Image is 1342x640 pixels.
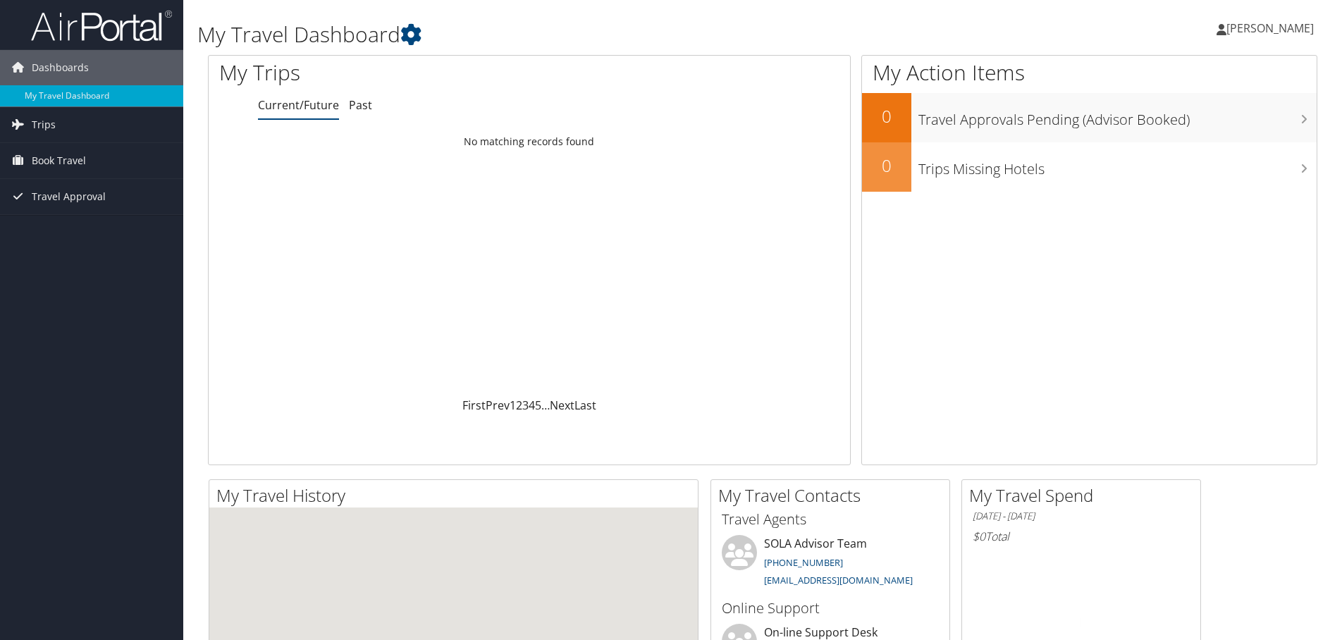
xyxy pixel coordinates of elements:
a: 0Travel Approvals Pending (Advisor Booked) [862,93,1317,142]
a: First [462,398,486,413]
a: [EMAIL_ADDRESS][DOMAIN_NAME] [764,574,913,586]
h2: My Travel Spend [969,484,1200,507]
a: 5 [535,398,541,413]
a: Past [349,97,372,113]
a: Prev [486,398,510,413]
h3: Travel Agents [722,510,939,529]
li: SOLA Advisor Team [715,535,946,593]
h1: My Action Items [862,58,1317,87]
h3: Trips Missing Hotels [918,152,1317,179]
h2: My Travel Contacts [718,484,949,507]
a: Next [550,398,574,413]
span: $0 [973,529,985,544]
a: 4 [529,398,535,413]
img: airportal-logo.png [31,9,172,42]
a: 2 [516,398,522,413]
a: [PHONE_NUMBER] [764,556,843,569]
span: [PERSON_NAME] [1226,20,1314,36]
h6: [DATE] - [DATE] [973,510,1190,523]
span: Dashboards [32,50,89,85]
a: Last [574,398,596,413]
a: 0Trips Missing Hotels [862,142,1317,192]
h2: 0 [862,154,911,178]
h1: My Trips [219,58,572,87]
span: Book Travel [32,143,86,178]
h1: My Travel Dashboard [197,20,951,49]
h2: My Travel History [216,484,698,507]
a: 1 [510,398,516,413]
a: [PERSON_NAME] [1217,7,1328,49]
span: Travel Approval [32,179,106,214]
h2: 0 [862,104,911,128]
h6: Total [973,529,1190,544]
h3: Travel Approvals Pending (Advisor Booked) [918,103,1317,130]
td: No matching records found [209,129,850,154]
a: Current/Future [258,97,339,113]
a: 3 [522,398,529,413]
span: Trips [32,107,56,142]
span: … [541,398,550,413]
h3: Online Support [722,598,939,618]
